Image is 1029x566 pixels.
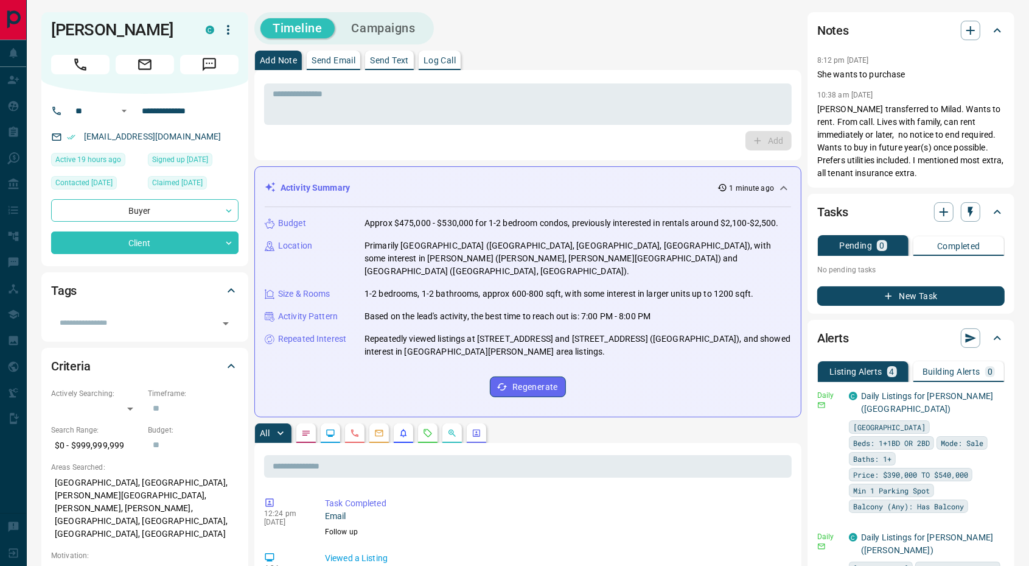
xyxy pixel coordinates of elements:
[51,388,142,399] p: Actively Searching:
[51,276,239,305] div: Tags
[325,526,787,537] p: Follow up
[817,390,842,401] p: Daily
[51,281,77,300] h2: Tags
[67,133,75,141] svg: Email Verified
[447,428,457,438] svg: Opportunities
[730,183,774,194] p: 1 minute ago
[51,199,239,222] div: Buyer
[890,367,895,376] p: 4
[51,473,239,544] p: [GEOGRAPHIC_DATA], [GEOGRAPHIC_DATA], [PERSON_NAME][GEOGRAPHIC_DATA], [PERSON_NAME], [PERSON_NAME...
[817,16,1005,45] div: Notes
[365,288,753,300] p: 1-2 bedrooms, 1-2 bathrooms, approx 600-800 sqft, with some interest in larger units up to 1200 s...
[51,55,110,74] span: Call
[278,310,338,323] p: Activity Pattern
[365,333,791,358] p: Repeatedly viewed listings at [STREET_ADDRESS] and [STREET_ADDRESS] ([GEOGRAPHIC_DATA]), and show...
[260,56,297,65] p: Add Note
[879,241,884,250] p: 0
[988,367,992,376] p: 0
[817,103,1005,180] p: [PERSON_NAME] transferred to Milad. Wants to rent. From call. Lives with family, can rent immedia...
[217,315,234,332] button: Open
[281,182,350,194] p: Activity Summary
[260,429,270,437] p: All
[853,453,891,465] span: Baths: 1+
[55,177,113,189] span: Contacted [DATE]
[325,497,787,510] p: Task Completed
[399,428,408,438] svg: Listing Alerts
[424,56,456,65] p: Log Call
[312,56,355,65] p: Send Email
[853,469,968,481] span: Price: $390,000 TO $540,000
[180,55,239,74] span: Message
[51,436,142,456] p: $0 - $999,999,999
[370,56,409,65] p: Send Text
[923,367,980,376] p: Building Alerts
[264,518,307,526] p: [DATE]
[817,202,848,222] h2: Tasks
[853,500,964,512] span: Balcony (Any): Has Balcony
[84,132,221,141] a: [EMAIL_ADDRESS][DOMAIN_NAME]
[152,177,203,189] span: Claimed [DATE]
[853,437,930,449] span: Beds: 1+1BD OR 2BD
[374,428,384,438] svg: Emails
[817,542,826,551] svg: Email
[849,392,857,400] div: condos.ca
[829,367,882,376] p: Listing Alerts
[206,26,214,34] div: condos.ca
[51,232,239,254] div: Client
[148,176,239,193] div: Mon May 30 2022
[849,533,857,542] div: condos.ca
[51,153,142,170] div: Mon Oct 13 2025
[817,261,1005,279] p: No pending tasks
[490,377,566,397] button: Regenerate
[365,310,651,323] p: Based on the lead's activity, the best time to reach out is: 7:00 PM - 8:00 PM
[325,552,787,565] p: Viewed a Listing
[472,428,481,438] svg: Agent Actions
[861,532,993,555] a: Daily Listings for [PERSON_NAME] ([PERSON_NAME])
[51,425,142,436] p: Search Range:
[51,550,239,561] p: Motivation:
[278,333,346,345] p: Repeated Interest
[117,104,131,118] button: Open
[853,484,930,497] span: Min 1 Parking Spot
[817,56,869,65] p: 8:12 pm [DATE]
[278,239,312,252] p: Location
[55,154,121,166] span: Active 19 hours ago
[51,356,91,376] h2: Criteria
[853,421,926,433] span: [GEOGRAPHIC_DATA]
[861,391,993,414] a: Daily Listings for [PERSON_NAME] ([GEOGRAPHIC_DATA])
[817,401,826,409] svg: Email
[326,428,335,438] svg: Lead Browsing Activity
[264,509,307,518] p: 12:24 pm
[278,217,306,230] p: Budget
[817,91,873,99] p: 10:38 am [DATE]
[148,388,239,399] p: Timeframe:
[51,20,187,40] h1: [PERSON_NAME]
[260,18,335,38] button: Timeline
[278,288,330,300] p: Size & Rooms
[116,55,174,74] span: Email
[325,510,787,523] p: Email
[148,153,239,170] div: Sun May 29 2022
[817,68,1005,81] p: She wants to purchase
[817,286,1005,306] button: New Task
[265,177,791,199] div: Activity Summary1 minute ago
[817,531,842,542] p: Daily
[365,217,779,230] p: Approx $475,000 - $530,000 for 1-2 bedroom condos, previously interested in rentals around $2,100...
[941,437,983,449] span: Mode: Sale
[152,154,208,166] span: Signed up [DATE]
[148,425,239,436] p: Budget:
[423,428,433,438] svg: Requests
[350,428,360,438] svg: Calls
[937,242,980,250] p: Completed
[301,428,311,438] svg: Notes
[817,21,849,40] h2: Notes
[839,241,872,250] p: Pending
[817,197,1005,227] div: Tasks
[817,328,849,348] h2: Alerts
[340,18,428,38] button: Campaigns
[817,324,1005,353] div: Alerts
[51,352,239,381] div: Criteria
[51,462,239,473] p: Areas Searched:
[51,176,142,193] div: Thu Aug 11 2022
[365,239,791,278] p: Primarily [GEOGRAPHIC_DATA] ([GEOGRAPHIC_DATA], [GEOGRAPHIC_DATA], [GEOGRAPHIC_DATA]), with some ...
